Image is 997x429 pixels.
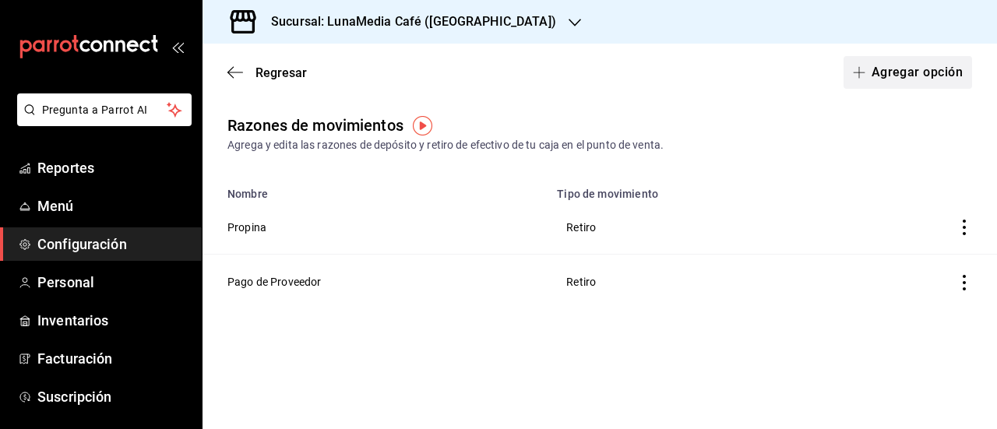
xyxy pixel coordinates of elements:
[11,113,192,129] a: Pregunta a Parrot AI
[37,272,189,293] span: Personal
[227,114,403,137] div: Razones de movimientos
[203,200,548,255] th: Propina
[37,348,189,369] span: Facturación
[227,137,972,153] div: Agrega y edita las razones de depósito y retiro de efectivo de tu caja en el punto de venta.
[17,93,192,126] button: Pregunta a Parrot AI
[37,234,189,255] span: Configuración
[171,40,184,53] button: open_drawer_menu
[844,56,972,89] button: Agregar opción
[203,255,548,309] th: Pago de Proveedor
[548,200,848,255] th: Retiro
[255,65,307,80] span: Regresar
[37,157,189,178] span: Reportes
[37,310,189,331] span: Inventarios
[42,102,167,118] span: Pregunta a Parrot AI
[548,178,848,200] th: Tipo de movimiento
[259,12,556,31] h3: Sucursal: LunaMedia Café ([GEOGRAPHIC_DATA])
[227,65,307,80] button: Regresar
[37,195,189,216] span: Menú
[548,255,848,309] th: Retiro
[413,116,432,135] img: Tooltip marker
[37,386,189,407] span: Suscripción
[203,178,548,200] th: Nombre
